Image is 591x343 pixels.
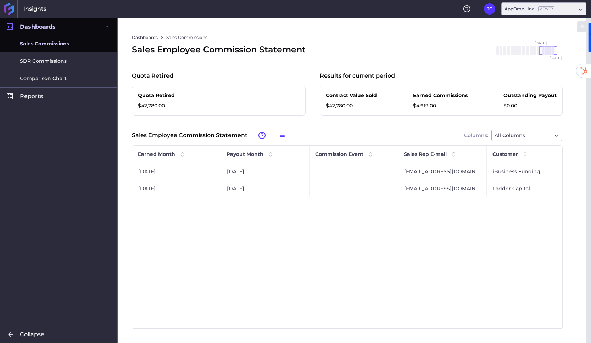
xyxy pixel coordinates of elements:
span: Columns: [464,133,488,138]
span: All Columns [495,131,525,140]
a: Sales Commissions [166,34,207,41]
span: Dashboards [20,23,56,30]
div: Dropdown select [501,2,586,15]
p: Quota Retired [138,92,184,99]
span: Sales Rep E-mail [404,151,447,157]
button: User Menu [484,3,495,15]
span: Commission Event [315,151,363,157]
span: Earned Month [138,151,175,157]
p: Outstanding Payout [503,92,557,99]
span: Payout Month [227,151,263,157]
a: Dashboards [132,34,158,41]
p: $4,919.00 [413,102,468,109]
span: [DATE] [535,41,547,45]
div: Ladder Capital [487,180,575,197]
div: [DATE] [221,180,310,197]
div: Dropdown select [491,130,562,141]
span: Collapse [20,331,44,338]
p: Contract Value Sold [326,92,377,99]
p: $42,780.00 [138,102,184,109]
div: iBusiness Funding [487,163,575,180]
div: AppOmni, Inc. [504,6,554,12]
div: [DATE] [221,163,310,180]
p: Results for current period [320,72,395,80]
p: Quota Retired [132,72,173,80]
p: Earned Commissions [413,92,468,99]
div: [EMAIL_ADDRESS][DOMAIN_NAME] [398,163,487,180]
span: Sales Commissions [20,40,69,47]
span: [DATE] [550,56,562,60]
ins: Viewer [538,6,554,11]
span: SDR Commissions [20,57,67,65]
button: Help [461,3,473,15]
div: [DATE] [132,180,221,197]
p: $0.00 [503,102,557,109]
div: Sales Employee Commission Statement [132,130,563,141]
span: Customer [492,151,518,157]
div: [EMAIL_ADDRESS][DOMAIN_NAME] [398,180,487,197]
div: [DATE] [132,163,221,180]
p: $42,780.00 [326,102,377,109]
div: Sales Employee Commission Statement [132,43,306,56]
span: Reports [20,92,43,100]
span: Comparison Chart [20,75,67,82]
